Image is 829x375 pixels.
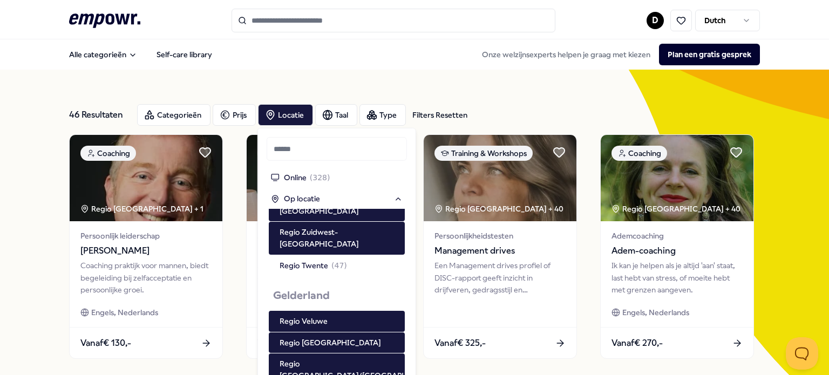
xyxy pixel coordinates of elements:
[91,306,158,318] span: Engels, Nederlands
[473,44,760,65] div: Onze welzijnsexperts helpen je graag met kiezen
[601,135,753,221] img: package image
[69,104,128,126] div: 46 Resultaten
[315,104,357,126] button: Taal
[424,135,576,221] img: package image
[284,193,320,204] span: Op locatie
[434,203,563,215] div: Regio [GEOGRAPHIC_DATA] + 40
[284,172,307,183] span: Online
[412,109,467,121] div: Filters Resetten
[246,134,400,359] a: package imageCoachingRegio [GEOGRAPHIC_DATA]/[GEOGRAPHIC_DATA] Ademcoaching[PERSON_NAME]Ademcoach...
[247,135,399,221] img: package image
[280,315,328,327] div: Regio Veluwe
[60,44,221,65] nav: Main
[611,230,743,242] span: Ademcoaching
[611,260,743,296] div: Ik kan je helpen als je altijd 'aan' staat, last hebt van stress, of moeite hebt met grenzen aang...
[622,306,689,318] span: Engels, Nederlands
[786,337,818,370] iframe: Help Scout Beacon - Open
[611,146,667,161] div: Coaching
[600,134,754,359] a: package imageCoachingRegio [GEOGRAPHIC_DATA] + 40AdemcoachingAdem-coachingIk kan je helpen als je...
[60,44,146,65] button: Alle categorieën
[80,244,212,258] span: [PERSON_NAME]
[611,336,663,350] span: Vanaf € 270,-
[80,260,212,296] div: Coaching praktijk voor mannen, biedt begeleiding bij zelfacceptatie en persoonlijke groei.
[213,104,256,126] button: Prijs
[434,230,566,242] span: Persoonlijkheidstesten
[647,12,664,29] button: D
[310,172,330,183] span: ( 328 )
[423,134,577,359] a: package imageTraining & WorkshopsRegio [GEOGRAPHIC_DATA] + 40PersoonlijkheidstestenManagement dri...
[659,44,760,65] button: Plan een gratis gesprek
[331,260,347,271] span: ( 47 )
[280,336,381,348] div: Regio [GEOGRAPHIC_DATA]
[434,244,566,258] span: Management drives
[258,104,313,126] button: Locatie
[611,244,743,258] span: Adem-coaching
[69,134,223,359] a: package imageCoachingRegio [GEOGRAPHIC_DATA] + 1Persoonlijk leiderschap[PERSON_NAME]Coaching prak...
[137,104,210,126] button: Categorieën
[434,146,533,161] div: Training & Workshops
[359,104,406,126] button: Type
[70,135,222,221] img: package image
[148,44,221,65] a: Self-care library
[280,193,400,217] div: Regio Noord-[GEOGRAPHIC_DATA]
[434,336,486,350] span: Vanaf € 325,-
[80,146,136,161] div: Coaching
[280,260,347,271] div: Regio Twente
[80,336,131,350] span: Vanaf € 130,-
[611,203,740,215] div: Regio [GEOGRAPHIC_DATA] + 40
[80,203,203,215] div: Regio [GEOGRAPHIC_DATA] + 1
[80,230,212,242] span: Persoonlijk leiderschap
[232,9,555,32] input: Search for products, categories or subcategories
[280,226,400,250] div: Regio Zuidwest-[GEOGRAPHIC_DATA]
[434,260,566,296] div: Een Management drives profiel of DISC-rapport geeft inzicht in drijfveren, gedragsstijl en ontwik...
